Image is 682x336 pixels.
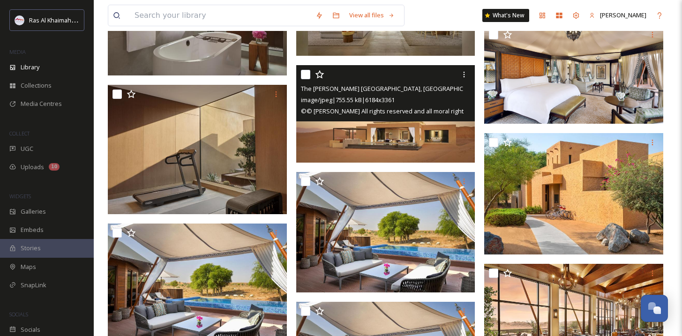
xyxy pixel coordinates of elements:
img: The Ritz-Carlton Ras Al Khaimah, Al Wadi Desert Villa Interior RC Al Wadi Desert Resort.PNG [484,25,666,124]
span: Collections [21,81,52,90]
img: Logo_RAKTDA_RGB-01.png [15,15,24,25]
img: The Ritz-Carlton Ras Al Khaimah, Al Wadi Desert.jpg [484,133,666,254]
span: Galleries [21,207,46,216]
span: Library [21,63,39,72]
span: Maps [21,262,36,271]
a: What's New [482,9,529,22]
span: Stories [21,244,41,253]
input: Search your library [130,5,311,26]
img: The Ritz-Carlton Ras Al Khaimah, Al Wadi Desert Tented pool villa.jpg [296,172,475,292]
a: View all files [345,6,399,24]
span: Media Centres [21,99,62,108]
div: 10 [49,163,60,171]
span: Socials [21,325,40,334]
span: Ras Al Khaimah Tourism Development Authority [29,15,162,24]
img: The Ritz-Carlton Ras Al Khaimah, Al Wadi Desert Signature Villa Fitness Studio.jpg [108,85,289,214]
span: SOCIALS [9,311,28,318]
span: image/jpeg | 755.55 kB | 6184 x 3361 [301,96,395,104]
span: WIDGETS [9,193,31,200]
span: MEDIA [9,48,26,55]
span: Uploads [21,163,44,172]
button: Open Chat [641,295,668,322]
span: COLLECT [9,130,30,137]
a: [PERSON_NAME] [585,6,651,24]
span: The [PERSON_NAME] [GEOGRAPHIC_DATA], [GEOGRAPHIC_DATA] Signature Villa Exterior.jpg [301,84,557,93]
span: [PERSON_NAME] [600,11,646,19]
span: UGC [21,144,33,153]
span: Embeds [21,225,44,234]
span: SnapLink [21,281,46,290]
